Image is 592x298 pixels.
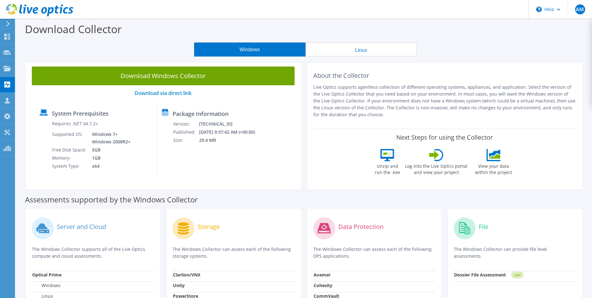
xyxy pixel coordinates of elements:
[173,246,295,260] p: The Windows Collector can assess each of the following storage systems.
[373,161,402,176] label: Unzip and run the .exe
[338,224,384,230] label: Data Protection
[52,121,98,127] label: Requires .NET V4.7.2+
[32,246,154,260] p: The Windows Collector supports all of the Live Optics compute and cloud assessments.
[52,154,87,162] td: Memory:
[313,246,435,260] p: The Windows Collector can assess each of the following DPS applications.
[52,162,87,170] td: System Type:
[173,282,185,288] strong: Unity
[32,282,61,289] label: Windows
[173,272,200,278] strong: Clariion/VNX
[173,136,199,144] td: Size:
[471,161,516,176] label: View your data within the project
[52,146,87,154] td: Free Disk Space:
[313,72,576,79] h2: About the Collector
[405,161,468,176] label: Log into the Live Optics portal and view your project
[25,196,198,203] label: Assessments supported by the Windows Collector
[135,90,192,97] a: Download via direct link
[396,134,493,141] label: Next Steps for using the Collector
[314,272,330,278] strong: Avamar
[479,224,488,230] label: File
[87,162,132,170] td: x64
[32,272,61,278] strong: Optical Prime
[306,42,417,57] button: Linux
[25,22,122,36] label: Download Collector
[314,282,332,288] strong: Cohesity
[194,42,306,57] button: Windows
[173,120,199,128] td: Version:
[87,130,132,146] td: Windows 7+ Windows 2008R2+
[57,224,106,230] label: Server and Cloud
[52,130,87,146] td: Supported OS:
[87,146,132,154] td: 5GB
[173,111,228,117] label: Package Information
[199,120,263,128] td: [TECHNICAL_ID]
[454,272,506,278] strong: Dossier File Assessment
[536,7,542,12] svg: \n
[454,246,576,260] p: The Windows Collector can provide file level assessments.
[313,84,576,118] p: Live Optics supports agentless collection of different operating systems, appliances, and applica...
[32,67,295,85] a: Download Windows Collector
[87,154,132,162] td: 1GB
[173,128,199,136] td: Published:
[514,273,521,277] tspan: NEW!
[199,136,263,144] td: 29.4 MB
[199,128,263,136] td: [DATE] 9:37:42 AM (+00:00)
[575,4,585,14] span: AM
[52,110,109,117] label: System Prerequisites
[198,224,220,230] label: Storage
